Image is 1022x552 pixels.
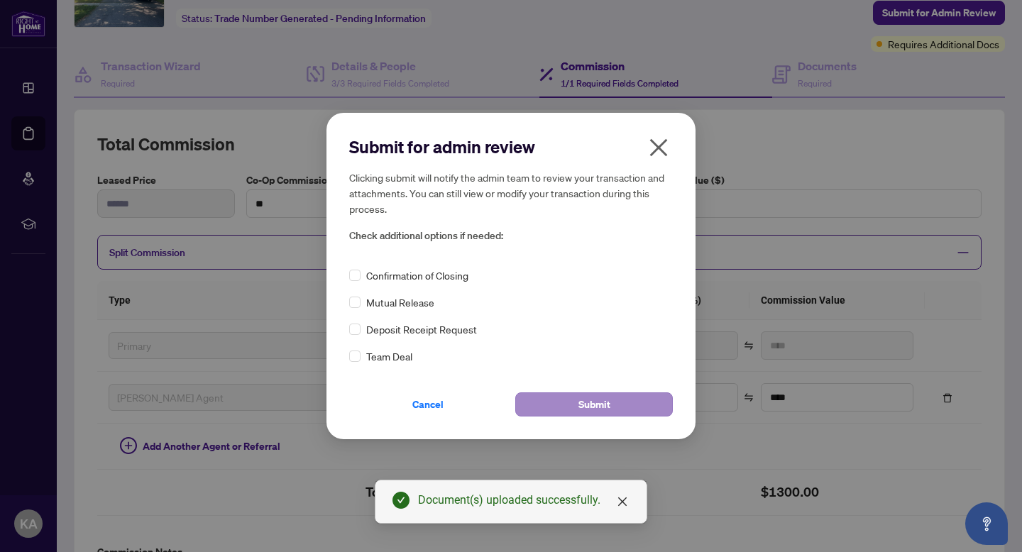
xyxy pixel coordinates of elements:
[647,136,670,159] span: close
[366,321,477,337] span: Deposit Receipt Request
[412,393,444,416] span: Cancel
[349,136,673,158] h2: Submit for admin review
[366,294,434,310] span: Mutual Release
[366,348,412,364] span: Team Deal
[418,492,630,509] div: Document(s) uploaded successfully.
[349,228,673,244] span: Check additional options if needed:
[392,492,410,509] span: check-circle
[366,267,468,283] span: Confirmation of Closing
[578,393,610,416] span: Submit
[349,170,673,216] h5: Clicking submit will notify the admin team to review your transaction and attachments. You can st...
[965,502,1008,545] button: Open asap
[515,392,673,416] button: Submit
[615,494,630,509] a: Close
[617,496,628,507] span: close
[349,392,507,416] button: Cancel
